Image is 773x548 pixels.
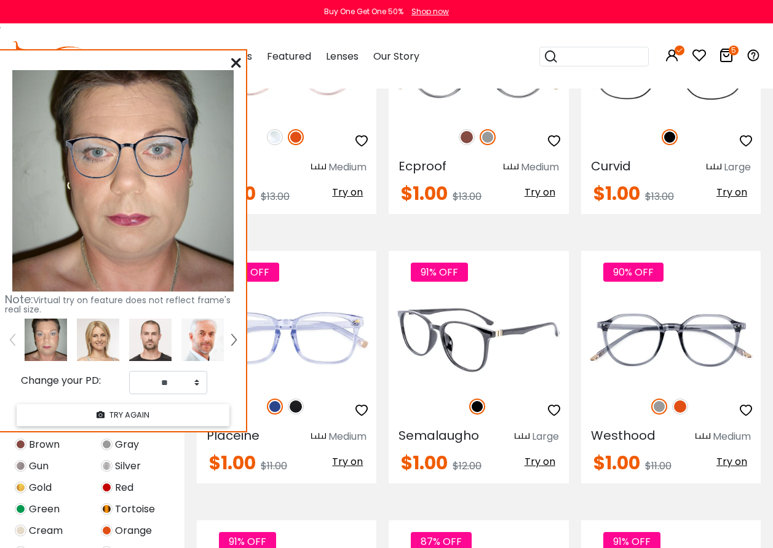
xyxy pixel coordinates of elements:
div: Large [724,160,751,175]
img: Gray [651,399,667,415]
span: Gun [29,459,49,474]
img: size ruler [311,163,326,172]
img: Orange [672,399,688,415]
img: abbeglasses.com [12,41,113,72]
span: Try on [716,455,747,469]
div: Large [532,429,559,444]
span: Silver [115,459,141,474]
img: Silver [101,460,113,472]
span: $11.00 [645,459,672,473]
img: tryonModel7.png [77,319,119,361]
img: Black [469,399,485,415]
span: 91% OFF [411,263,468,282]
img: size ruler [696,432,710,442]
span: Gray [115,437,139,452]
div: Shop now [411,6,449,17]
img: Tortoise [101,503,113,515]
span: Green [29,502,60,517]
img: 249233.png [25,319,67,361]
img: Gun [15,460,26,472]
span: Try on [525,185,555,199]
img: tryonModel5.png [129,319,172,361]
span: 90% OFF [603,263,664,282]
img: size ruler [707,163,721,172]
i: 5 [729,46,739,55]
span: Note: [5,292,33,307]
button: Try on [328,454,367,470]
img: Orange [288,129,304,145]
a: Shop now [405,6,449,17]
button: TRY AGAIN [17,404,229,426]
img: left.png [10,334,15,345]
img: Blue Placeine - Plastic ,Universal Bridge Fit [197,295,376,385]
span: Virtual try on feature does not reflect frame's real size. [5,294,231,316]
div: Medium [328,160,367,175]
img: Gray [101,439,113,450]
span: Placeine [207,427,260,444]
img: size ruler [311,432,326,442]
span: $13.00 [453,189,482,204]
div: Medium [713,429,751,444]
span: Cream [29,523,63,538]
span: Ecproof [398,157,446,175]
span: 90% OFF [219,263,279,282]
span: $1.00 [593,450,640,476]
button: Try on [328,185,367,201]
span: Our Story [373,49,419,63]
img: Black Semalaugho - Plastic ,Universal Bridge Fit [389,295,568,385]
span: Tortoise [115,502,155,517]
img: right.png [231,334,236,345]
img: Red [101,482,113,493]
img: Gray [480,129,496,145]
div: Medium [328,429,367,444]
img: Brown [15,439,26,450]
span: Featured [267,49,311,63]
span: Curvid [591,157,631,175]
img: Gray Westhood - Plastic ,Universal Bridge Fit [581,295,761,385]
span: $1.00 [401,450,448,476]
img: size ruler [504,163,518,172]
a: 5 [719,50,734,65]
span: Try on [525,455,555,469]
button: Try on [521,185,559,201]
button: Try on [521,454,559,470]
div: Medium [521,160,559,175]
span: Semalaugho [398,427,479,444]
span: Brown [29,437,60,452]
button: Try on [713,185,751,201]
img: tryonModel8.png [181,319,224,361]
span: Gold [29,480,52,495]
span: $1.00 [593,180,640,207]
span: Lenses [326,49,359,63]
span: $1.00 [209,450,256,476]
span: $11.00 [261,459,287,473]
button: Try on [713,454,751,470]
span: Try on [716,185,747,199]
img: original.png [59,122,194,191]
span: Westhood [591,427,656,444]
span: $12.00 [453,459,482,473]
span: $13.00 [645,189,674,204]
span: Try on [332,185,363,199]
img: Matte Black [288,399,304,415]
img: Clear [267,129,283,145]
img: size ruler [515,432,529,442]
div: Buy One Get One 50% [324,6,403,17]
img: Brown [459,129,475,145]
img: Blue [267,399,283,415]
img: Gold [15,482,26,493]
span: Orange [115,523,152,538]
img: Orange [101,525,113,536]
img: Cream [15,525,26,536]
img: Black [662,129,678,145]
span: Try on [332,455,363,469]
span: Red [115,480,133,495]
img: Green [15,503,26,515]
img: 249233.png [12,70,234,292]
span: $13.00 [261,189,290,204]
span: $1.00 [401,180,448,207]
